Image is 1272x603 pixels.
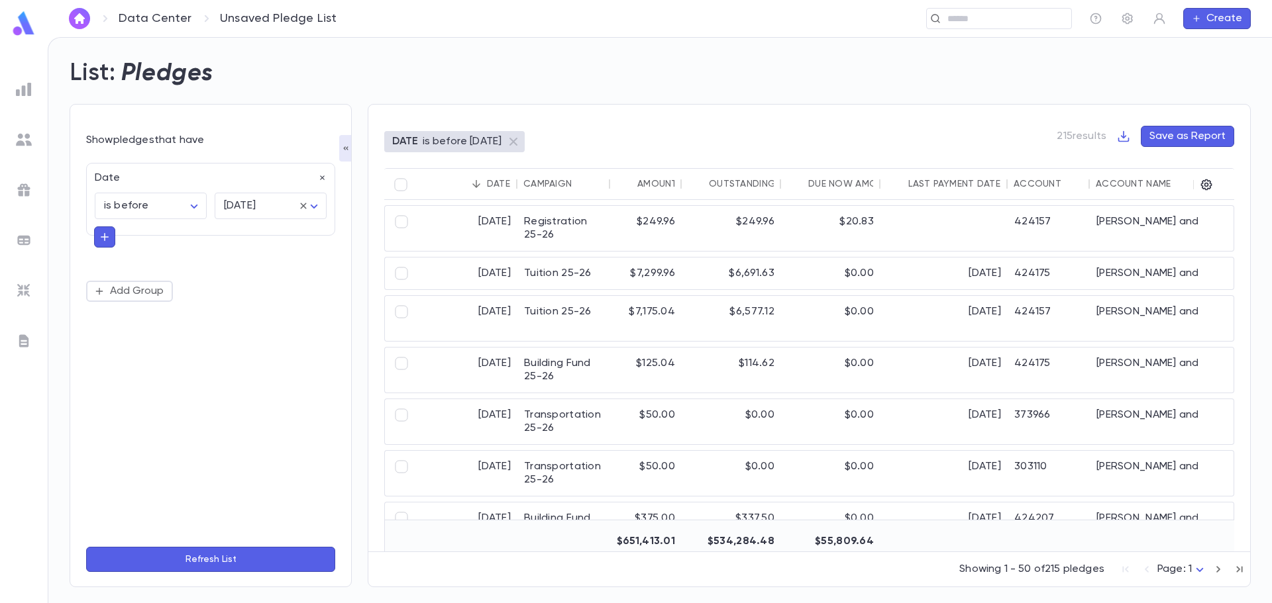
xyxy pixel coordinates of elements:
[1008,399,1090,444] div: 373966
[1057,130,1106,143] p: 215 results
[119,11,191,26] a: Data Center
[1171,173,1192,195] button: Sort
[781,502,880,547] div: $0.00
[1008,451,1090,496] div: 303110
[392,135,419,148] p: DATE
[781,399,880,444] div: $0.00
[808,179,896,189] div: Due Now Amount
[682,257,781,289] div: $6,691.63
[709,179,776,189] div: Outstanding
[908,179,1000,189] div: Last Payment Date
[610,348,682,393] div: $125.04
[523,179,572,189] div: Campaign
[1008,296,1090,341] div: 424157
[781,257,880,289] div: $0.00
[418,206,517,251] div: [DATE]
[572,173,593,195] button: Sort
[682,296,781,341] div: $6,577.12
[781,348,880,393] div: $0.00
[517,451,610,496] div: Transportation 25-26
[880,348,1008,393] div: [DATE]
[16,283,32,299] img: imports_grey.530a8a0e642e233f2baf0ef88e8c9fcb.svg
[16,232,32,248] img: batches_grey.339ca447c9d9533ef1741baa751efc33.svg
[1183,8,1251,29] button: Create
[1141,126,1234,147] button: Save as Report
[86,547,335,572] button: Refresh List
[215,193,327,219] div: [DATE]
[11,11,37,36] img: logo
[224,201,256,211] span: [DATE]
[610,526,682,557] div: $651,413.01
[418,257,517,289] div: [DATE]
[517,502,610,547] div: Building Fund 25-26
[418,296,517,341] div: [DATE]
[781,296,880,341] div: $0.00
[682,502,781,547] div: $337.50
[220,11,337,26] p: Unsaved Pledge List
[682,348,781,393] div: $114.62
[637,179,678,189] div: Amount
[517,257,610,289] div: Tuition 25-26
[517,206,610,251] div: Registration 25-26
[610,399,682,444] div: $50.00
[72,13,87,24] img: home_white.a664292cf8c1dea59945f0da9f25487c.svg
[16,333,32,349] img: letters_grey.7941b92b52307dd3b8a917253454ce1c.svg
[610,206,682,251] div: $249.96
[418,502,517,547] div: [DATE]
[1008,206,1090,251] div: 424157
[610,502,682,547] div: $375.00
[418,451,517,496] div: [DATE]
[1008,257,1090,289] div: 424175
[384,131,525,152] div: DATEis before [DATE]
[517,296,610,341] div: Tuition 25-26
[86,281,173,302] button: Add Group
[682,451,781,496] div: $0.00
[86,134,335,147] p: Show pledges that have
[781,451,880,496] div: $0.00
[781,206,880,251] div: $20.83
[880,296,1008,341] div: [DATE]
[1008,348,1090,393] div: 424175
[16,81,32,97] img: reports_grey.c525e4749d1bce6a11f5fe2a8de1b229.svg
[682,526,781,557] div: $534,284.48
[423,135,502,148] p: is before [DATE]
[517,348,610,393] div: Building Fund 25-26
[880,502,1008,547] div: [DATE]
[616,173,637,195] button: Sort
[418,348,517,393] div: [DATE]
[121,59,213,88] h2: Pledges
[466,173,487,195] button: Sort
[1061,173,1083,195] button: Sort
[95,193,207,219] div: is before
[682,399,781,444] div: $0.00
[610,451,682,496] div: $50.00
[787,173,808,195] button: Sort
[104,201,148,211] span: is before
[688,173,709,195] button: Sort
[682,206,781,251] div: $249.96
[487,179,510,189] div: Date
[610,257,682,289] div: $7,299.96
[880,399,1008,444] div: [DATE]
[887,173,908,195] button: Sort
[70,59,116,88] h2: List:
[87,163,327,185] div: Date
[1096,179,1171,189] div: Account Name
[880,257,1008,289] div: [DATE]
[1157,564,1192,575] span: Page: 1
[517,399,610,444] div: Transportation 25-26
[880,451,1008,496] div: [DATE]
[16,132,32,148] img: students_grey.60c7aba0da46da39d6d829b817ac14fc.svg
[1014,179,1073,189] div: Account ID
[610,296,682,341] div: $7,175.04
[781,526,880,557] div: $55,809.64
[16,182,32,198] img: campaigns_grey.99e729a5f7ee94e3726e6486bddda8f1.svg
[1008,502,1090,547] div: 424207
[1157,559,1208,580] div: Page: 1
[959,563,1104,576] p: Showing 1 - 50 of 215 pledges
[418,399,517,444] div: [DATE]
